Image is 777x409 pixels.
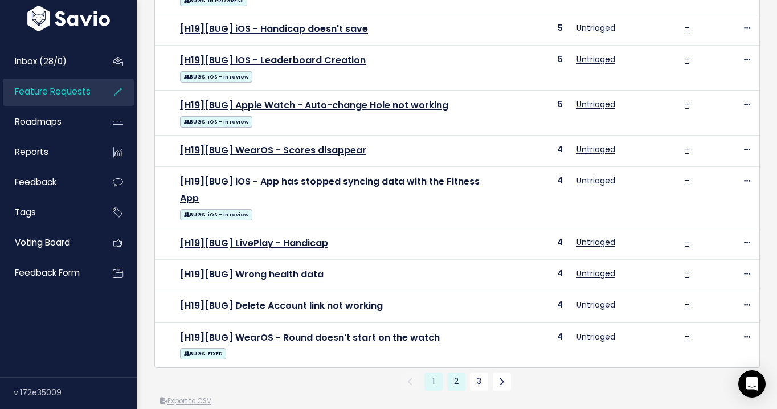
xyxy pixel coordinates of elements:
[180,209,252,220] span: BUGS: iOS - in review
[576,54,615,65] a: Untriaged
[180,54,366,67] a: [H19][BUG] iOS - Leaderboard Creation
[508,46,570,91] td: 5
[180,114,252,128] a: BUGS: iOS - in review
[180,236,328,250] a: [H19][BUG] LivePlay - Handicap
[3,48,95,75] a: Inbox (28/0)
[576,144,615,155] a: Untriaged
[685,99,689,110] a: -
[3,79,95,105] a: Feature Requests
[508,14,570,45] td: 5
[576,236,615,248] a: Untriaged
[15,146,48,158] span: Reports
[576,99,615,110] a: Untriaged
[180,71,252,83] span: BUGS: iOS - in review
[508,167,570,228] td: 4
[15,85,91,97] span: Feature Requests
[15,176,56,188] span: Feedback
[180,331,440,344] a: [H19][BUG] WearOS - Round doesn't start on the watch
[470,373,488,391] a: 3
[180,99,448,112] a: [H19][BUG] Apple Watch - Auto-change Hole not working
[508,291,570,322] td: 4
[576,331,615,342] a: Untriaged
[15,236,70,248] span: Voting Board
[447,373,465,391] a: 2
[15,206,36,218] span: Tags
[508,228,570,260] td: 4
[3,230,95,256] a: Voting Board
[424,373,443,391] span: 1
[508,322,570,367] td: 4
[180,69,252,83] a: BUGS: iOS - in review
[508,91,570,136] td: 5
[685,331,689,342] a: -
[15,267,80,279] span: Feedback form
[3,109,95,135] a: Roadmaps
[3,199,95,226] a: Tags
[180,144,366,157] a: [H19][BUG] WearOS - Scores disappear
[685,175,689,186] a: -
[180,348,226,359] span: BUGS: FIXED
[685,22,689,34] a: -
[508,260,570,291] td: 4
[738,370,766,398] div: Open Intercom Messenger
[180,346,226,360] a: BUGS: FIXED
[685,54,689,65] a: -
[15,55,67,67] span: Inbox (28/0)
[24,6,113,31] img: logo-white.9d6f32f41409.svg
[3,139,95,165] a: Reports
[576,299,615,310] a: Untriaged
[3,260,95,286] a: Feedback form
[180,299,383,312] a: [H19][BUG] Delete Account link not working
[508,136,570,167] td: 4
[685,236,689,248] a: -
[180,22,368,35] a: [H19][BUG] iOS - Handicap doesn't save
[14,378,137,407] div: v.172e35009
[685,299,689,310] a: -
[180,175,480,204] a: [H19][BUG] iOS - App has stopped syncing data with the Fitness App
[160,396,211,406] a: Export to CSV
[180,116,252,128] span: BUGS: iOS - in review
[576,22,615,34] a: Untriaged
[576,268,615,279] a: Untriaged
[576,175,615,186] a: Untriaged
[3,169,95,195] a: Feedback
[685,268,689,279] a: -
[685,144,689,155] a: -
[180,207,252,221] a: BUGS: iOS - in review
[180,268,324,281] a: [H19][BUG] Wrong health data
[15,116,62,128] span: Roadmaps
